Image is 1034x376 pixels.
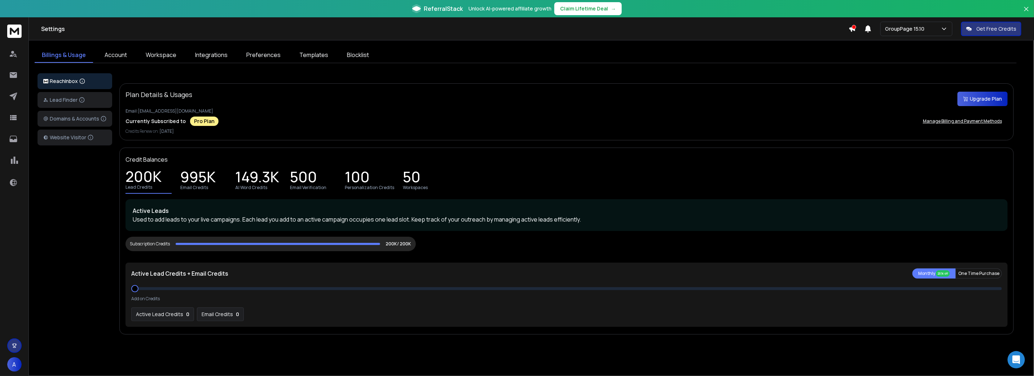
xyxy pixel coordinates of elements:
[202,311,233,318] p: Email Credits
[180,185,208,191] p: Email Credits
[7,357,22,372] button: A
[38,111,112,127] button: Domains & Accounts
[936,270,950,277] div: 20% off
[133,215,1000,224] p: Used to add leads to your live campaigns. Each lead you add to an active campaign occupies one le...
[190,117,219,126] div: Pro Plan
[386,241,412,247] p: 200K/ 200K
[126,118,186,125] p: Currently Subscribed to
[956,268,1002,279] button: One Time Purchase
[38,73,112,89] button: ReachInbox
[885,25,927,32] p: GroupPage 15.10
[958,92,1008,106] button: Upgrade Plan
[130,241,170,247] div: Subscription Credits
[186,311,189,318] p: 0
[41,25,849,33] h1: Settings
[235,173,279,183] p: 149.3K
[126,184,152,190] p: Lead Credits
[133,206,1000,215] p: Active Leads
[340,48,376,63] a: Blocklist
[1008,351,1025,368] div: Open Intercom Messenger
[236,311,239,318] p: 0
[159,128,174,134] span: [DATE]
[126,155,168,164] p: Credit Balances
[976,25,1016,32] p: Get Free Credits
[131,269,228,278] p: Active Lead Credits + Email Credits
[38,92,112,108] button: Lead Finder
[290,185,326,191] p: Email Verification
[292,48,335,63] a: Templates
[424,4,463,13] span: ReferralStack
[239,48,288,63] a: Preferences
[961,22,1021,36] button: Get Free Credits
[126,89,192,100] p: Plan Details & Usages
[554,2,622,15] button: Claim Lifetime Deal→
[35,48,93,63] a: Billings & Usage
[126,128,1008,134] p: Credits Renew on:
[403,185,428,191] p: Workspaces
[345,173,370,183] p: 100
[136,311,183,318] p: Active Lead Credits
[403,173,421,183] p: 50
[912,268,956,279] button: Monthly 20% off
[43,79,48,84] img: logo
[131,296,160,302] p: Add on Credits
[188,48,235,63] a: Integrations
[290,173,317,183] p: 500
[611,5,616,12] span: →
[180,173,216,183] p: 995K
[126,173,162,183] p: 200K
[126,108,1008,114] p: Email: [EMAIL_ADDRESS][DOMAIN_NAME]
[468,5,551,12] p: Unlock AI-powered affiliate growth
[38,130,112,145] button: Website Visitor
[923,118,1002,124] p: Manage Billing and Payment Methods
[235,185,267,191] p: AI Word Credits
[917,114,1008,128] button: Manage Billing and Payment Methods
[1022,4,1031,22] button: Close banner
[97,48,134,63] a: Account
[345,185,394,191] p: Personalization Credits
[138,48,184,63] a: Workspace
